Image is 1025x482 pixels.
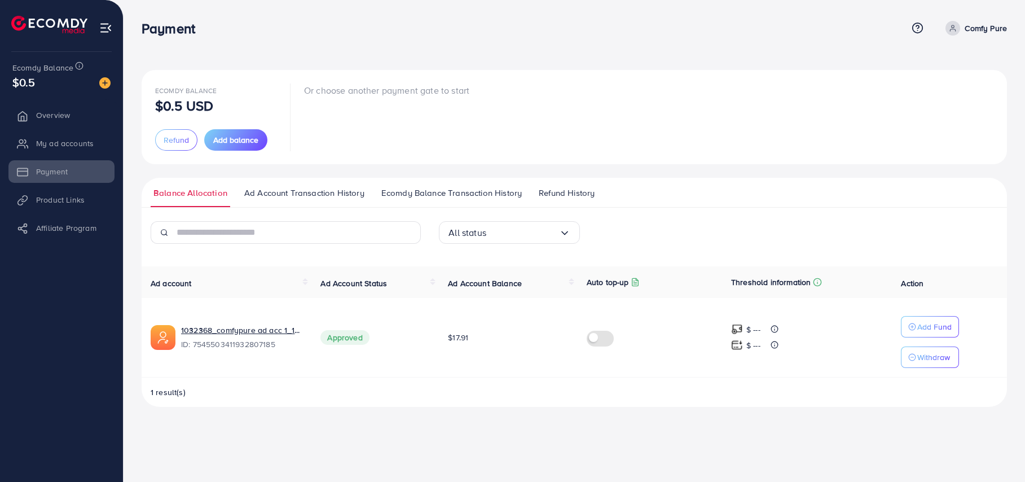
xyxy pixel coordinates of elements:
[917,350,950,364] p: Withdraw
[151,325,175,350] img: ic-ads-acc.e4c84228.svg
[731,323,743,335] img: top-up amount
[155,86,217,95] span: Ecomdy Balance
[448,224,486,242] span: All status
[153,187,227,199] span: Balance Allocation
[99,77,111,89] img: image
[155,129,197,151] button: Refund
[901,278,923,289] span: Action
[181,339,302,350] span: ID: 7545503411932807185
[151,387,186,398] span: 1 result(s)
[731,339,743,351] img: top-up amount
[320,330,369,345] span: Approved
[244,187,364,199] span: Ad Account Transaction History
[917,320,952,334] p: Add Fund
[204,129,267,151] button: Add balance
[155,99,213,112] p: $0.5 USD
[181,325,302,336] a: 1032368_comfypure ad acc 1_1756824427649
[587,275,629,289] p: Auto top-up
[448,278,522,289] span: Ad Account Balance
[539,187,595,199] span: Refund History
[11,16,87,33] img: logo
[12,74,36,90] span: $0.5
[381,187,522,199] span: Ecomdy Balance Transaction History
[151,278,192,289] span: Ad account
[731,275,811,289] p: Threshold information
[213,134,258,146] span: Add balance
[12,62,73,73] span: Ecomdy Balance
[901,347,959,368] button: Withdraw
[304,84,469,97] p: Or choose another payment gate to start
[164,134,189,146] span: Refund
[941,21,1007,36] a: Comfy Pure
[320,278,387,289] span: Ad Account Status
[746,323,760,336] p: $ ---
[99,21,112,34] img: menu
[746,339,760,352] p: $ ---
[181,325,302,350] div: <span class='underline'>1032368_comfypure ad acc 1_1756824427649</span></br>7545503411932807185
[439,221,580,244] div: Search for option
[901,316,959,338] button: Add Fund
[965,21,1007,35] p: Comfy Pure
[486,224,559,242] input: Search for option
[448,332,468,343] span: $17.91
[142,20,204,37] h3: Payment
